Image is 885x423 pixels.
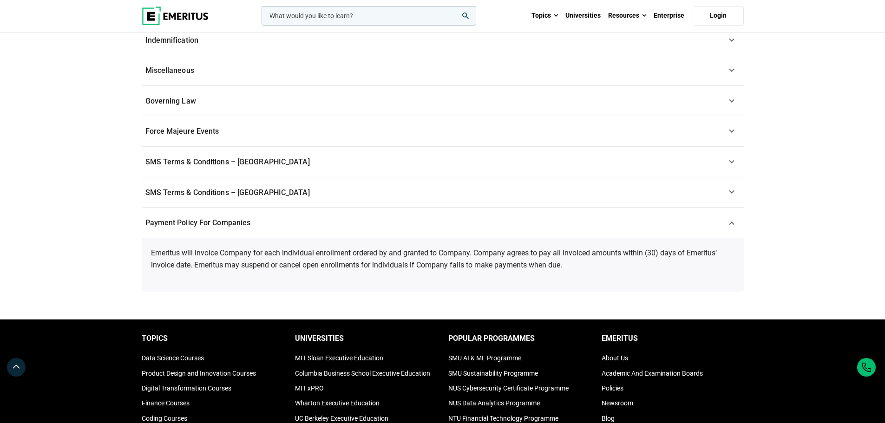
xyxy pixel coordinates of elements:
a: Digital Transformation Courses [142,384,231,392]
span: Governing Law [145,97,196,105]
a: MIT xPRO [295,384,324,392]
a: Coding Courses [142,415,187,422]
input: woocommerce-product-search-field-0 [262,6,476,26]
a: Miscellaneous [142,55,744,86]
span: Force Majeure Events [145,127,219,136]
a: Newsroom [602,399,633,407]
a: Data Science Courses [142,354,204,362]
a: SMU AI & ML Programme [448,354,521,362]
a: About Us [602,354,628,362]
a: Academic And Examination Boards [602,370,703,377]
a: Finance Courses [142,399,190,407]
a: SMS Terms & Conditions – [GEOGRAPHIC_DATA] [142,177,744,208]
a: Blog [602,415,615,422]
p: Emeritus will invoice Company for each individual enrollment ordered by and granted to Company. C... [151,247,734,271]
a: SMU Sustainability Programme [448,370,538,377]
a: Wharton Executive Education [295,399,380,407]
span: Payment Policy For Companies [145,218,251,227]
a: MIT Sloan Executive Education [295,354,383,362]
a: Governing Law [142,86,744,117]
a: NUS Data Analytics Programme [448,399,540,407]
a: UC Berkeley Executive Education [295,415,388,422]
a: Payment Policy For Companies [142,208,744,238]
a: SMS Terms & Conditions – [GEOGRAPHIC_DATA] [142,147,744,177]
a: Force Majeure Events [142,116,744,147]
a: NUS Cybersecurity Certificate Programme [448,384,569,392]
a: Columbia Business School Executive Education [295,370,430,377]
a: NTU Financial Technology Programme [448,415,558,422]
span: SMS Terms & Conditions – [GEOGRAPHIC_DATA] [145,188,310,197]
span: SMS Terms & Conditions – [GEOGRAPHIC_DATA] [145,157,310,166]
a: Policies [602,384,623,392]
a: Indemnification [142,25,744,56]
a: Product Design and Innovation Courses [142,370,256,377]
a: Login [693,6,744,26]
span: Miscellaneous [145,66,194,75]
span: Indemnification [145,36,199,45]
